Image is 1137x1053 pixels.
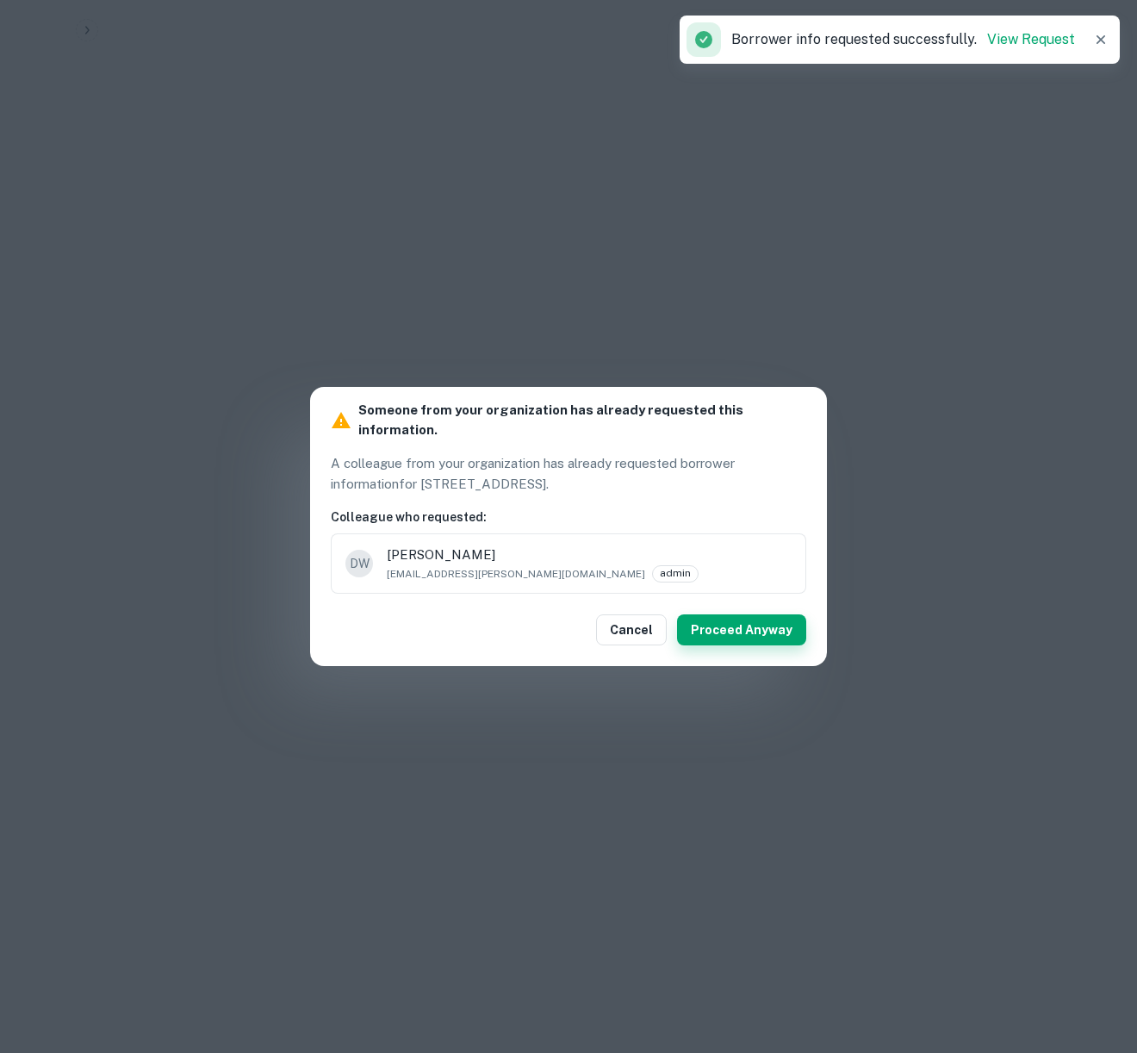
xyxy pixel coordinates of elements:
h6: Someone from your organization has already requested this information. [358,401,806,439]
h6: Colleague who requested: [331,508,806,526]
iframe: Chat Widget [1051,915,1137,998]
span: [EMAIL_ADDRESS][PERSON_NAME][DOMAIN_NAME] [387,566,645,582]
button: Cancel [596,614,667,645]
a: View Request [987,31,1075,47]
span: admin [653,565,698,582]
div: DW [345,550,373,577]
p: Borrower info requested successfully. [731,29,1075,50]
button: Proceed Anyway [677,614,806,645]
p: A colleague from your organization has already requested borrower information for [STREET_ADDRESS] . [331,453,806,494]
span: [PERSON_NAME] [387,545,792,565]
